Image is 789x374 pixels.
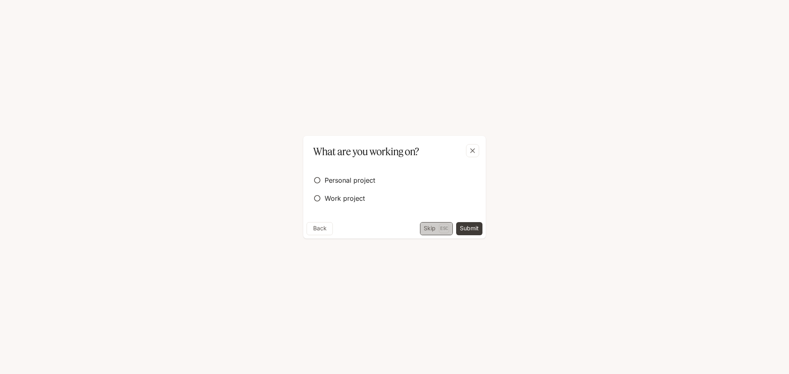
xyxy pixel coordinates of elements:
p: Esc [439,224,449,233]
button: SkipEsc [420,222,453,235]
button: Back [307,222,333,235]
p: What are you working on? [313,144,419,159]
span: Personal project [325,175,375,185]
button: Submit [456,222,482,235]
span: Work project [325,193,365,203]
